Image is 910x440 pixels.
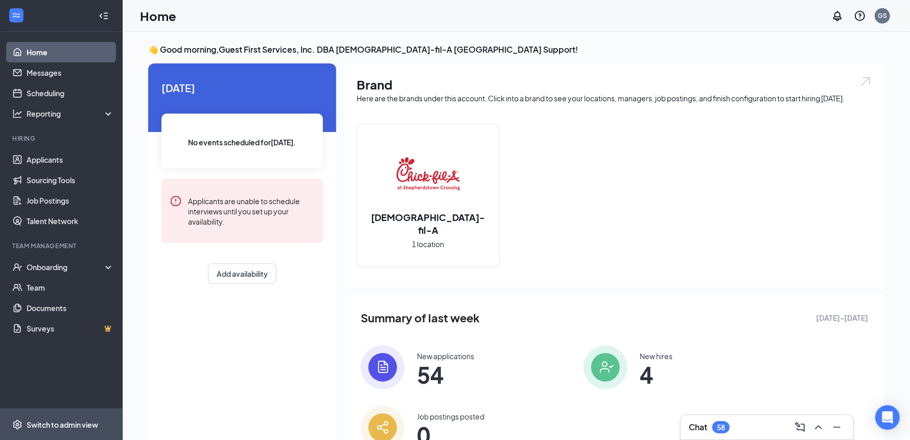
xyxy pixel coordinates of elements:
[27,190,114,211] a: Job Postings
[878,11,887,20] div: GS
[27,83,114,103] a: Scheduling
[12,241,112,250] div: Team Management
[148,44,884,55] h3: 👋 Good morning, Guest First Services, Inc. DBA [DEMOGRAPHIC_DATA]-fil-A [GEOGRAPHIC_DATA] Support !
[859,76,872,87] img: open.6027fd2a22e1237b5b06.svg
[831,421,843,433] svg: Minimize
[357,93,872,103] div: Here are the brands under this account. Click into a brand to see your locations, managers, job p...
[12,108,22,119] svg: Analysis
[792,419,808,435] button: ComposeMessage
[357,76,872,93] h1: Brand
[689,422,707,433] h3: Chat
[412,238,445,250] span: 1 location
[717,423,725,432] div: 58
[794,421,806,433] svg: ComposeMessage
[12,420,22,430] svg: Settings
[27,108,114,119] div: Reporting
[189,137,296,148] span: No events scheduled for [DATE] .
[640,365,672,384] span: 4
[208,263,276,284] button: Add availability
[99,11,109,21] svg: Collapse
[170,195,182,207] svg: Error
[357,211,499,236] h2: [DEMOGRAPHIC_DATA]-fil-A
[161,80,323,96] span: [DATE]
[12,134,112,143] div: Hiring
[27,211,114,231] a: Talent Network
[27,262,105,272] div: Onboarding
[875,405,900,430] div: Open Intercom Messenger
[417,365,474,384] span: 54
[27,277,114,298] a: Team
[831,10,844,22] svg: Notifications
[829,419,845,435] button: Minimize
[27,62,114,83] a: Messages
[27,420,98,430] div: Switch to admin view
[810,419,827,435] button: ChevronUp
[140,7,176,25] h1: Home
[395,141,461,207] img: Chick-fil-A
[816,312,868,323] span: [DATE] - [DATE]
[27,42,114,62] a: Home
[417,351,474,361] div: New applications
[854,10,866,22] svg: QuestionInfo
[27,170,114,190] a: Sourcing Tools
[188,195,315,227] div: Applicants are unable to schedule interviews until you set up your availability.
[361,309,480,327] span: Summary of last week
[12,262,22,272] svg: UserCheck
[27,318,114,339] a: SurveysCrown
[27,298,114,318] a: Documents
[361,345,405,389] img: icon
[812,421,825,433] svg: ChevronUp
[27,149,114,170] a: Applicants
[640,351,672,361] div: New hires
[11,10,21,20] svg: WorkstreamLogo
[584,345,627,389] img: icon
[417,411,484,422] div: Job postings posted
